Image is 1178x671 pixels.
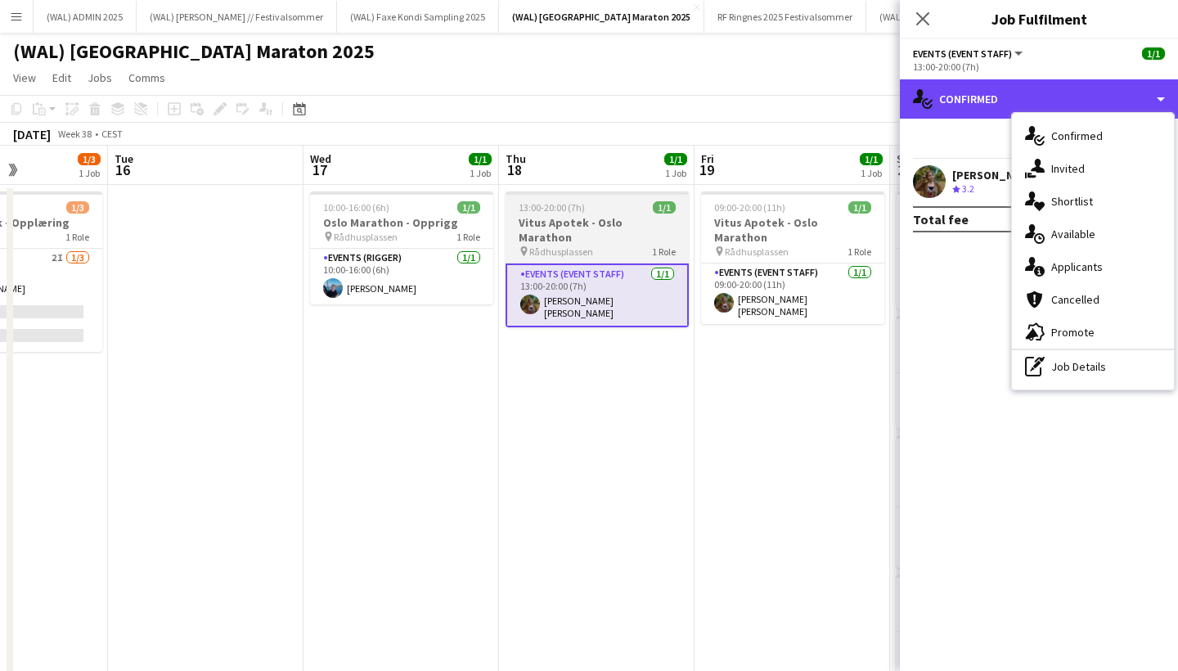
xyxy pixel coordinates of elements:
[714,201,785,214] span: 09:00-20:00 (11h)
[81,67,119,88] a: Jobs
[46,67,78,88] a: Edit
[34,1,137,33] button: (WAL) ADMIN 2025
[101,128,123,140] div: CEST
[952,168,1128,182] div: [PERSON_NAME] [PERSON_NAME]
[860,153,883,165] span: 1/1
[1142,47,1165,60] span: 1/1
[704,1,866,33] button: RF Ringnes 2025 Festivalsommer
[894,160,915,179] span: 20
[7,67,43,88] a: View
[122,67,172,88] a: Comms
[897,435,1080,568] app-job-card: 07:00-18:00 (11h)1/1Vitus Apotek - Oslo Marathon Rådhusplassen1 RoleEvents (Event Staff)1/107:00-...
[699,160,714,179] span: 19
[499,1,704,33] button: (WAL) [GEOGRAPHIC_DATA] Maraton 2025
[308,160,331,179] span: 17
[866,1,1011,33] button: (WAL) Ricola // Oslo Maraton
[897,507,1080,568] app-card-role: Events (Event Staff)1/107:00-18:00 (11h)[PERSON_NAME] [PERSON_NAME]
[897,340,1080,354] h3: Oslo Marathon - Liv i Løypa
[506,151,526,166] span: Thu
[701,151,714,166] span: Fri
[897,598,1080,613] h3: Oslo Marathon - Nedrigg
[519,201,585,214] span: 13:00-20:00 (7h)
[900,79,1178,119] div: Confirmed
[337,1,499,33] button: (WAL) Faxe Kondi Sampling 2025
[456,231,480,243] span: 1 Role
[310,215,493,230] h3: Oslo Marathon - Opprigg
[78,153,101,165] span: 1/3
[913,211,969,227] div: Total fee
[1012,119,1174,152] div: Confirmed
[665,167,686,179] div: 1 Job
[66,201,89,214] span: 1/3
[65,231,89,243] span: 1 Role
[1012,283,1174,316] div: Cancelled
[13,39,375,64] h1: (WAL) [GEOGRAPHIC_DATA] Maraton 2025
[1012,350,1174,383] div: Job Details
[848,245,871,258] span: 1 Role
[913,47,1025,60] button: Events (Event Staff)
[323,201,389,214] span: 10:00-16:00 (6h)
[913,61,1165,73] div: 13:00-20:00 (7h)
[334,231,398,243] span: Rådhusplassen
[310,249,493,304] app-card-role: Events (Rigger)1/110:00-16:00 (6h)[PERSON_NAME]
[88,70,112,85] span: Jobs
[310,151,331,166] span: Wed
[79,167,100,179] div: 1 Job
[701,191,884,324] app-job-card: 09:00-20:00 (11h)1/1Vitus Apotek - Oslo Marathon Rådhusplassen1 RoleEvents (Event Staff)1/109:00-...
[1012,316,1174,349] div: Promote
[13,126,51,142] div: [DATE]
[897,191,1080,309] app-job-card: 07:00-18:00 (11h)1/1Oslo Marathon - Liv i Løypa Festningen1 RoleEvents (Event Staff)1/107:00-18:0...
[913,47,1012,60] span: Events (Event Staff)
[725,245,789,258] span: Rådhusplassen
[664,153,687,165] span: 1/1
[701,215,884,245] h3: Vitus Apotek - Oslo Marathon
[13,70,36,85] span: View
[54,128,95,140] span: Week 38
[457,201,480,214] span: 1/1
[1012,218,1174,250] div: Available
[112,160,133,179] span: 16
[529,245,593,258] span: Rådhusplassen
[652,245,676,258] span: 1 Role
[310,191,493,304] app-job-card: 10:00-16:00 (6h)1/1Oslo Marathon - Opprigg Rådhusplassen1 RoleEvents (Rigger)1/110:00-16:00 (6h)[...
[897,249,1080,309] app-card-role: Events (Event Staff)1/107:00-18:00 (11h)[PERSON_NAME] [PERSON_NAME]
[52,70,71,85] span: Edit
[115,151,133,166] span: Tue
[897,151,915,166] span: Sat
[897,373,1080,429] app-card-role: Events (Event Staff)1/107:00-18:00 (11h)[PERSON_NAME]
[897,316,1080,429] app-job-card: 07:00-18:00 (11h)1/1Oslo Marathon - Liv i Løypa Kongen Marina1 RoleEvents (Event Staff)1/107:00-1...
[137,1,337,33] button: (WAL) [PERSON_NAME] // Festivalsommer
[506,215,689,245] h3: Vitus Apotek - Oslo Marathon
[469,153,492,165] span: 1/1
[506,191,689,327] app-job-card: 13:00-20:00 (7h)1/1Vitus Apotek - Oslo Marathon Rådhusplassen1 RoleEvents (Event Staff)1/113:00-2...
[962,182,974,195] span: 3.2
[701,263,884,324] app-card-role: Events (Event Staff)1/109:00-20:00 (11h)[PERSON_NAME] [PERSON_NAME]
[897,459,1080,489] h3: Vitus Apotek - Oslo Marathon
[861,167,882,179] div: 1 Job
[653,201,676,214] span: 1/1
[900,8,1178,29] h3: Job Fulfilment
[897,215,1080,230] h3: Oslo Marathon - Liv i Løypa
[1012,250,1174,283] div: Applicants
[848,201,871,214] span: 1/1
[470,167,491,179] div: 1 Job
[128,70,165,85] span: Comms
[1012,185,1174,218] div: Shortlist
[506,263,689,327] app-card-role: Events (Event Staff)1/113:00-20:00 (7h)[PERSON_NAME] [PERSON_NAME]
[1012,152,1174,185] div: Invited
[503,160,526,179] span: 18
